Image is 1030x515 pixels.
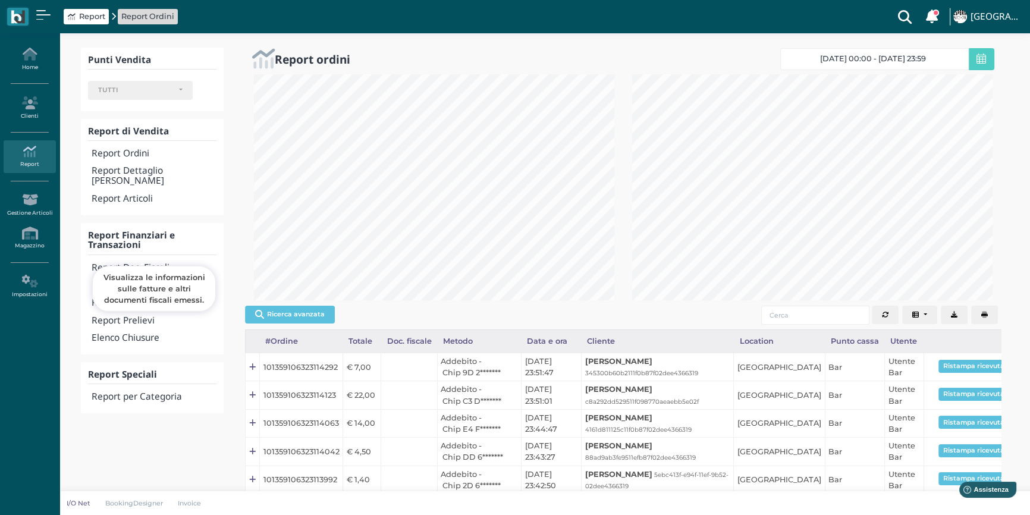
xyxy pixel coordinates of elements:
b: Report Speciali [88,368,157,381]
div: TUTTI [98,86,173,95]
td: Bar [825,466,884,494]
h4: Report Ordini [92,149,216,159]
td: Bar [825,409,884,437]
small: 4161d811125c11f0b87f02dee4366319 [585,426,692,434]
span: Report [79,11,105,22]
button: Ristampa ricevuta [938,360,1009,373]
td: € 22,00 [343,381,381,409]
td: [DATE] 23:44:47 [521,409,581,437]
img: logo [11,10,24,24]
a: Report [4,140,55,173]
a: ... [GEOGRAPHIC_DATA] [952,2,1023,31]
div: Utente [884,330,924,353]
h2: Report ordini [275,53,350,65]
b: [PERSON_NAME] [585,413,652,422]
div: Totale [343,330,381,353]
small: 345300b60b2111f0b87f02dee4366319 [585,369,698,377]
b: [PERSON_NAME] [585,357,652,366]
small: 88ad9ab3fe9511efb87f02dee4366319 [585,454,696,461]
p: I/O Net [67,498,90,508]
td: [GEOGRAPHIC_DATA] [734,438,825,466]
small: 5ebc413f-e94f-11ef-9b52-02dee4366319 [585,471,728,490]
td: 101359106323114123 [260,381,343,409]
td: Bar [825,353,884,381]
span: Assistenza [35,10,78,18]
td: Utente Bar [884,381,924,409]
td: 101359106323113992 [260,466,343,494]
td: Bar [825,438,884,466]
a: Home [4,43,55,76]
td: € 4,50 [343,438,381,466]
b: Punti Vendita [88,54,151,66]
div: Metodo [437,330,521,353]
h4: Elenco Chiusure [92,333,216,343]
div: Doc. fiscale [381,330,437,353]
b: [PERSON_NAME] [585,441,652,450]
a: Impostazioni [4,270,55,303]
input: Cerca [761,306,869,325]
td: Utente Bar [884,353,924,381]
a: Report Ordini [121,11,174,22]
div: Cliente [581,330,733,353]
a: BookingDesigner [98,498,171,508]
button: Export [941,306,968,325]
td: [GEOGRAPHIC_DATA] [734,353,825,381]
div: Visualizza le informazioni sulle fatture e altri documenti fiscali emessi. [92,266,216,311]
h4: Report per Categoria [92,392,216,402]
button: Ristampa ricevuta [938,388,1009,401]
iframe: Help widget launcher [946,478,1020,505]
td: 101359106323114042 [260,438,343,466]
td: [DATE] 23:51:47 [521,353,581,381]
button: Columns [902,306,938,325]
a: Report [68,11,105,22]
h4: Report Prelievi [92,316,216,326]
td: [DATE] 23:42:50 [521,466,581,494]
small: c8a292dd529511f098770aeaebb5e02f [585,398,699,406]
td: [GEOGRAPHIC_DATA] [734,381,825,409]
td: € 7,00 [343,353,381,381]
td: Utente Bar [884,466,924,494]
h4: [GEOGRAPHIC_DATA] [971,12,1023,22]
td: [DATE] 23:51:01 [521,381,581,409]
div: #Ordine [260,330,343,353]
td: [DATE] 23:43:27 [521,438,581,466]
span: [DATE] 00:00 - [DATE] 23:59 [820,54,926,64]
b: Report Finanziari e Transazioni [88,229,175,252]
b: [PERSON_NAME] [585,470,652,479]
a: Gestione Articoli [4,189,55,221]
div: Punto cassa [825,330,884,353]
b: [PERSON_NAME] [585,385,652,394]
td: 101359106323114063 [260,409,343,437]
td: € 14,00 [343,409,381,437]
img: ... [953,10,966,23]
td: Bar [825,381,884,409]
td: Utente Bar [884,438,924,466]
a: Clienti [4,92,55,124]
button: TUTTI [88,81,193,100]
a: Magazzino [4,222,55,255]
button: Aggiorna [872,306,899,325]
a: Invoice [171,498,209,508]
td: [GEOGRAPHIC_DATA] [734,466,825,494]
div: Location [734,330,825,353]
td: [GEOGRAPHIC_DATA] [734,409,825,437]
h4: Report Dettaglio [PERSON_NAME] [92,166,216,186]
b: Report di Vendita [88,125,169,137]
button: Ristampa ricevuta [938,472,1009,485]
td: 101359106323114292 [260,353,343,381]
button: Ristampa ricevuta [938,444,1009,457]
div: Data e ora [521,330,581,353]
td: € 1,40 [343,466,381,494]
div: Colonne [902,306,941,325]
h4: Report Articoli [92,194,216,204]
button: Ricerca avanzata [245,306,335,324]
button: Ristampa ricevuta [938,416,1009,429]
td: Utente Bar [884,409,924,437]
